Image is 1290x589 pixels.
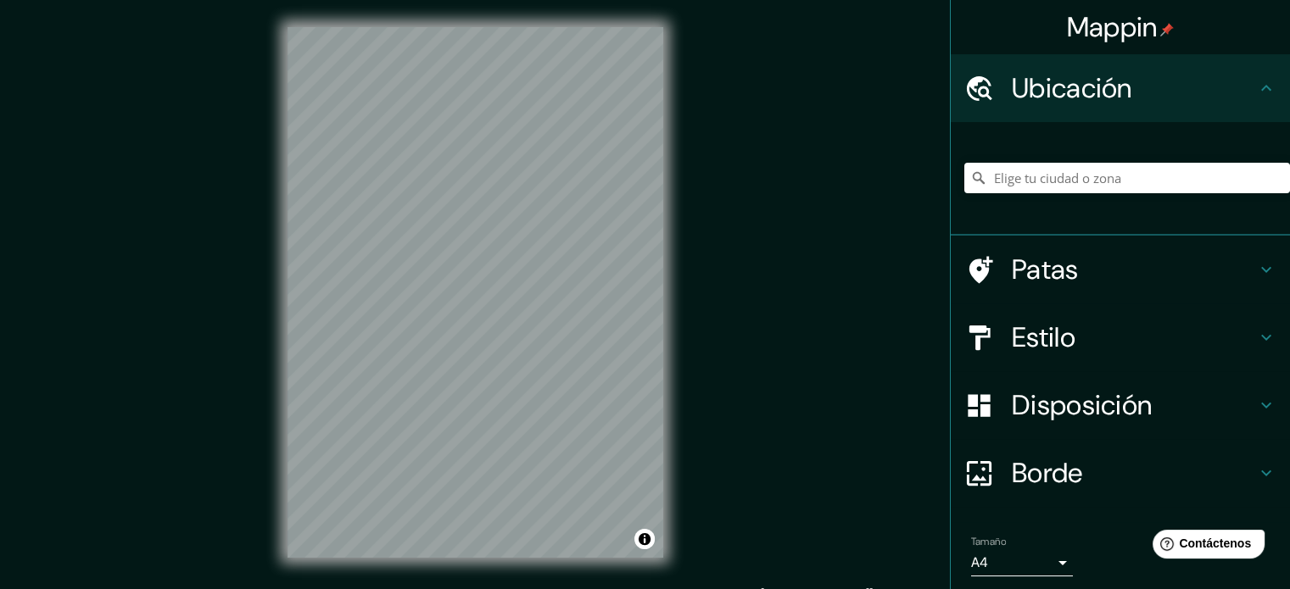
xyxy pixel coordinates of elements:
font: Estilo [1012,320,1075,355]
font: Disposición [1012,387,1152,423]
font: A4 [971,553,988,571]
font: Borde [1012,455,1083,491]
div: Disposición [951,371,1290,439]
input: Elige tu ciudad o zona [964,163,1290,193]
canvas: Mapa [288,27,663,558]
font: Ubicación [1012,70,1132,106]
button: Activar o desactivar atribución [634,529,655,549]
div: Borde [951,439,1290,507]
div: Estilo [951,303,1290,371]
img: pin-icon.png [1160,23,1174,36]
font: Tamaño [971,535,1006,548]
font: Patas [1012,252,1079,287]
font: Mappin [1067,9,1158,45]
div: Ubicación [951,54,1290,122]
div: A4 [971,549,1073,576]
div: Patas [951,236,1290,303]
iframe: Lanzador de widgets de ayuda [1139,523,1271,570]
